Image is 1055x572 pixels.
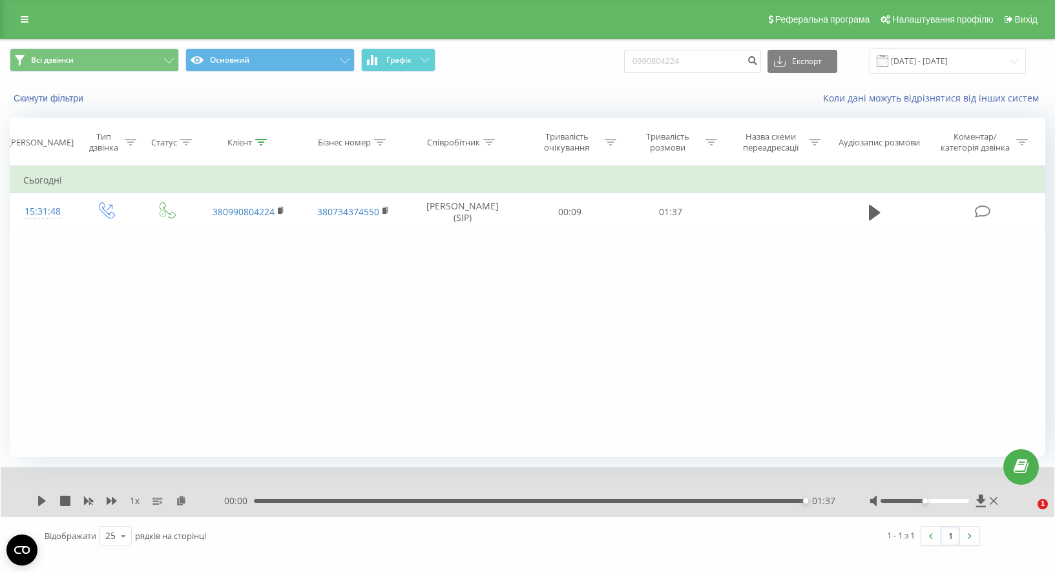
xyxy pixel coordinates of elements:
div: Коментар/категорія дзвінка [937,131,1013,153]
a: Коли дані можуть відрізнятися вiд інших систем [823,92,1045,104]
div: Тривалість очікування [532,131,601,153]
div: 1 - 1 з 1 [887,529,915,542]
div: [PERSON_NAME] [8,137,74,148]
span: 1 [1038,499,1048,509]
span: 00:00 [224,494,254,507]
button: Експорт [768,50,837,73]
div: Тривалість розмови [633,131,702,153]
button: Open CMP widget [6,535,37,566]
div: Співробітник [427,137,480,148]
span: Вихід [1015,14,1038,25]
span: 1 x [130,494,140,507]
span: Реферальна програма [775,14,870,25]
div: 25 [105,529,116,542]
div: Тип дзвінка [86,131,121,153]
td: Сьогодні [10,167,1045,193]
div: 15:31:48 [23,199,62,224]
button: Скинути фільтри [10,92,90,104]
span: Налаштування профілю [892,14,993,25]
a: 380990804224 [213,206,275,218]
span: рядків на сторінці [135,530,206,542]
div: Назва схеми переадресації [736,131,806,153]
td: [PERSON_NAME] (SIP) [406,193,519,231]
div: Бізнес номер [318,137,371,148]
button: Графік [361,48,435,72]
div: Accessibility label [922,498,927,503]
td: 01:37 [620,193,721,231]
span: Графік [386,56,412,65]
iframe: Intercom live chat [1011,499,1042,530]
span: Відображати [45,530,96,542]
input: Пошук за номером [624,50,761,73]
a: 1 [941,527,960,545]
div: Клієнт [227,137,252,148]
span: Всі дзвінки [31,55,74,65]
a: 380734374550 [317,206,379,218]
div: Аудіозапис розмови [839,137,920,148]
div: Статус [151,137,177,148]
button: Всі дзвінки [10,48,179,72]
button: Основний [185,48,355,72]
span: 01:37 [812,494,835,507]
td: 00:09 [519,193,620,231]
div: Accessibility label [803,498,808,503]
